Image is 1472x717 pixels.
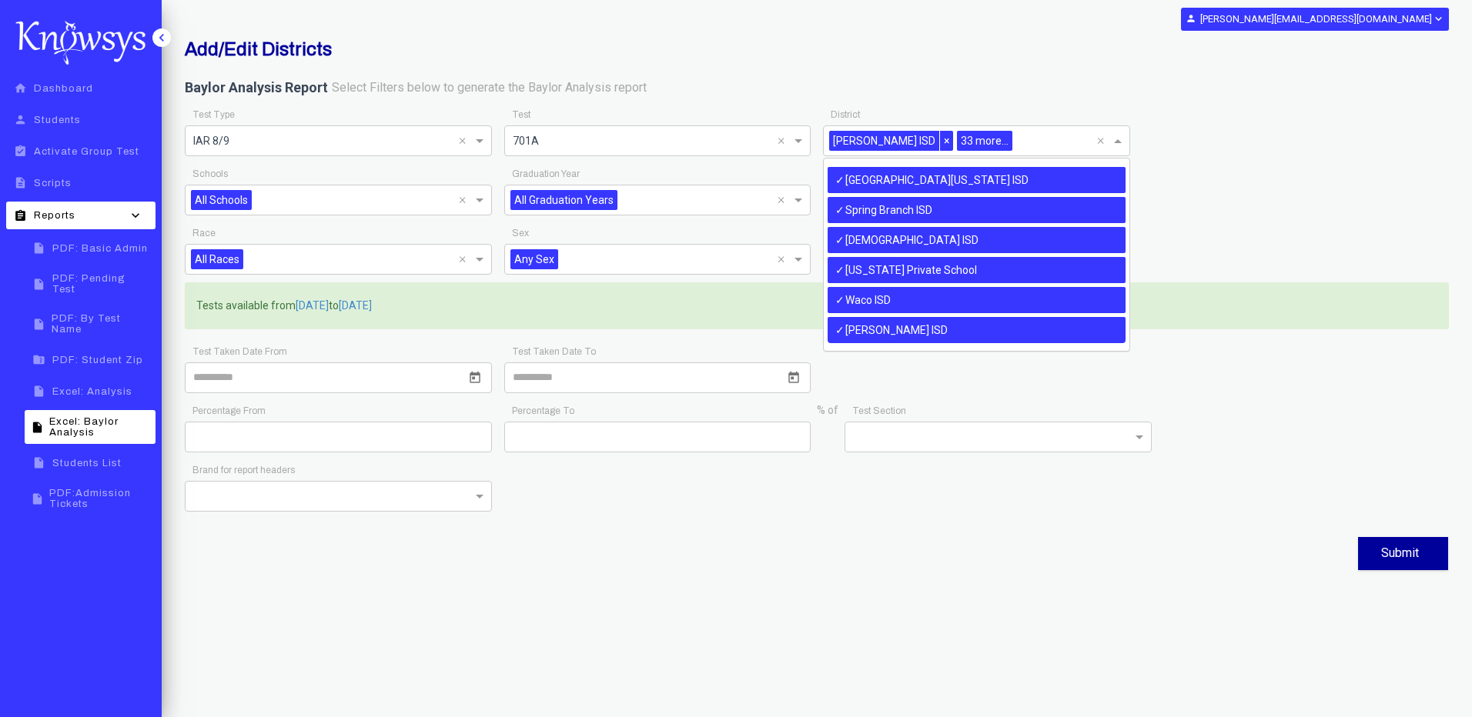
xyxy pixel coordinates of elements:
[34,210,75,221] span: Reports
[34,146,139,157] span: Activate Group Test
[191,190,252,210] span: All Schools
[11,82,30,95] i: home
[512,405,574,416] app-required-indication: Percentage To
[34,115,81,125] span: Students
[191,249,243,269] span: All Races
[154,30,169,45] i: keyboard_arrow_left
[459,191,472,209] span: Clear all
[1097,132,1110,150] span: Clear all
[1432,12,1444,25] i: expand_more
[831,109,860,120] app-required-indication: District
[296,298,329,314] span: [DATE]
[29,492,45,505] i: insert_drive_file
[1200,13,1432,25] b: [PERSON_NAME][EMAIL_ADDRESS][DOMAIN_NAME]
[828,257,1126,283] div: [US_STATE] Private School
[817,403,838,419] label: % of
[29,242,49,255] i: insert_drive_file
[52,458,122,469] span: Students List
[778,191,791,209] span: Clear all
[466,369,484,387] button: Open calendar
[11,176,30,189] i: description
[29,456,49,469] i: insert_drive_file
[512,109,530,120] app-required-indication: Test
[192,228,216,238] app-required-indication: Race
[510,249,558,269] span: Any Sex
[852,405,906,416] app-required-indication: Test Section
[828,227,1126,253] div: [DEMOGRAPHIC_DATA] ISD
[34,178,72,188] span: Scripts
[512,228,529,238] app-required-indication: Sex
[785,369,803,387] button: Open calendar
[192,109,235,120] app-required-indication: Test Type
[29,318,48,331] i: insert_drive_file
[778,250,791,268] span: Clear all
[52,273,151,295] span: PDF: Pending Test
[339,298,372,314] span: [DATE]
[823,158,1130,352] ng-dropdown-panel: Options list
[828,197,1126,223] div: Spring Branch ISD
[34,83,93,94] span: Dashboard
[124,208,147,223] i: keyboard_arrow_down
[192,168,228,179] app-required-indication: Schools
[1358,537,1448,570] button: Submit
[192,465,295,475] app-required-indication: Brand for report headers
[52,313,151,335] span: PDF: By Test Name
[828,167,1126,193] div: [GEOGRAPHIC_DATA][US_STATE] ISD
[52,243,148,254] span: PDF: Basic Admin
[459,132,472,150] span: Clear all
[49,416,151,438] span: Excel: Baylor Analysis
[11,209,30,222] i: assignment
[29,385,49,398] i: insert_drive_file
[957,131,1012,151] span: 33 more...
[939,131,953,151] span: ×
[778,132,791,150] span: Clear all
[196,298,372,314] label: Tests available from to
[829,131,939,151] span: [PERSON_NAME] ISD
[29,278,49,291] i: insert_drive_file
[512,168,580,179] app-required-indication: Graduation Year
[49,488,151,509] span: PDF:Admission Tickets
[185,79,328,95] b: Baylor Analysis Report
[29,421,45,434] i: insert_drive_file
[332,79,647,97] label: Select Filters below to generate the Baylor Analysis report
[185,38,1020,60] h2: Add/Edit Districts
[11,113,30,126] i: person
[828,287,1126,313] div: Waco ISD
[512,346,596,357] app-required-indication: Test Taken Date To
[510,190,617,210] span: All Graduation Years
[192,405,266,416] app-required-indication: Percentage From
[11,145,30,158] i: assignment_turned_in
[52,355,143,365] span: PDF: Student Zip
[29,353,49,366] i: folder_zip
[52,386,132,397] span: Excel: Analysis
[459,250,472,268] span: Clear all
[1186,13,1196,24] i: person
[828,317,1126,343] div: [PERSON_NAME] ISD
[192,346,287,357] app-required-indication: Test Taken Date From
